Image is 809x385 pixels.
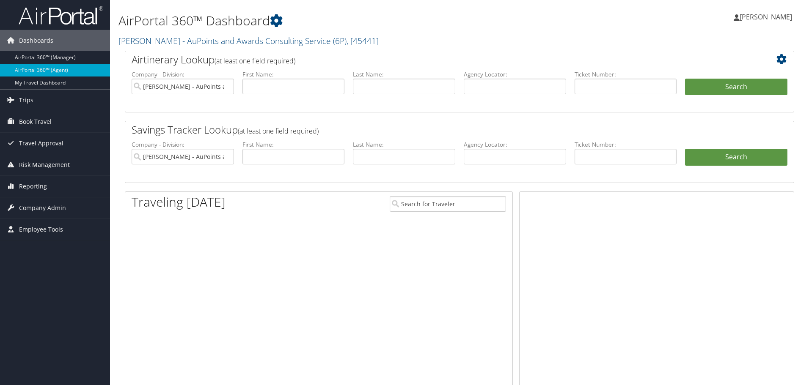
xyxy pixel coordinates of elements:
span: ( 6P ) [333,35,347,46]
label: Company - Division: [132,70,234,79]
a: Search [685,149,787,166]
h1: Traveling [DATE] [132,193,226,211]
input: Search for Traveler [390,196,506,212]
a: [PERSON_NAME] [734,4,801,30]
h2: Savings Tracker Lookup [132,123,732,137]
span: Risk Management [19,154,70,175]
img: airportal-logo.png [19,5,103,25]
h1: AirPortal 360™ Dashboard [118,12,573,30]
span: (at least one field required) [215,56,295,66]
label: First Name: [242,70,345,79]
label: Agency Locator: [464,140,566,149]
label: Last Name: [353,70,455,79]
span: Employee Tools [19,219,63,240]
span: Book Travel [19,111,52,132]
span: Company Admin [19,197,66,218]
label: Agency Locator: [464,70,566,79]
input: search accounts [132,149,234,164]
label: Last Name: [353,140,455,149]
label: Ticket Number: [575,140,677,149]
span: , [ 45441 ] [347,35,379,46]
span: Reporting [19,176,47,197]
span: Dashboards [19,30,53,51]
button: Search [685,79,787,96]
span: Trips [19,90,33,111]
h2: Airtinerary Lookup [132,52,732,67]
label: First Name: [242,140,345,149]
a: [PERSON_NAME] - AuPoints and Awards Consulting Service [118,35,379,46]
span: Travel Approval [19,133,63,154]
span: (at least one field required) [238,126,319,136]
label: Company - Division: [132,140,234,149]
label: Ticket Number: [575,70,677,79]
span: [PERSON_NAME] [740,12,792,22]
